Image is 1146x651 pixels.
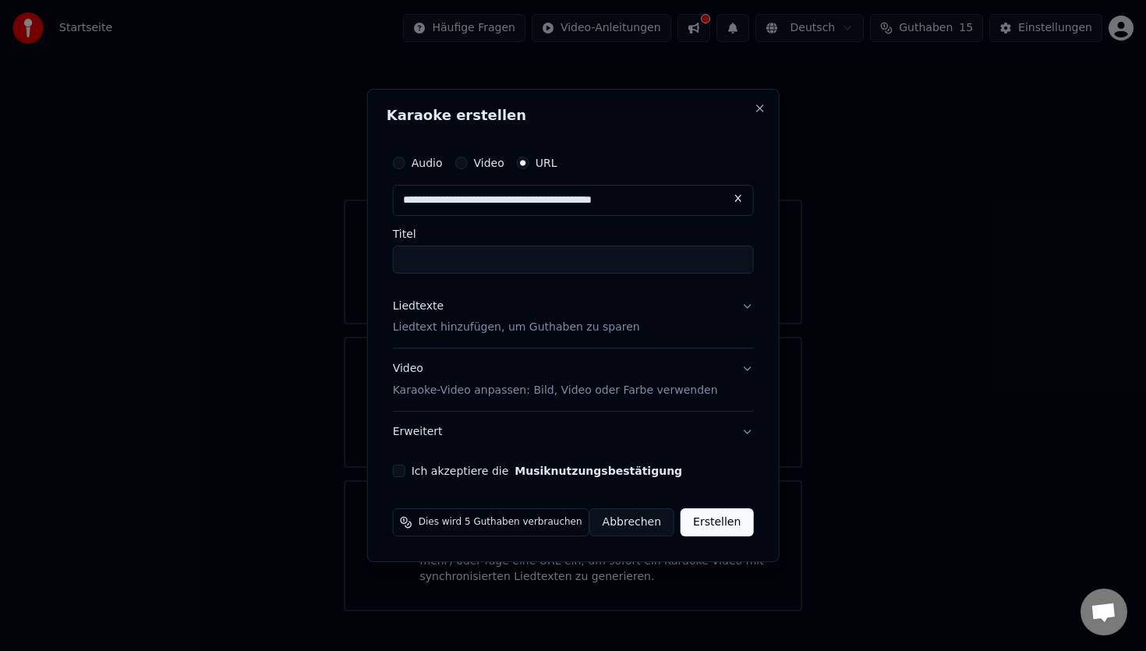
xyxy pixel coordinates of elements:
[393,412,754,452] button: Erweitert
[412,465,682,476] label: Ich akzeptiere die
[393,299,444,314] div: Liedtexte
[393,383,718,398] p: Karaoke-Video anpassen: Bild, Video oder Farbe verwenden
[393,362,718,399] div: Video
[536,157,557,168] label: URL
[515,465,682,476] button: Ich akzeptiere die
[419,516,582,529] span: Dies wird 5 Guthaben verbrauchen
[393,320,640,336] p: Liedtext hinzufügen, um Guthaben zu sparen
[681,508,753,536] button: Erstellen
[393,286,754,348] button: LiedtexteLiedtext hinzufügen, um Guthaben zu sparen
[393,349,754,412] button: VideoKaraoke-Video anpassen: Bild, Video oder Farbe verwenden
[412,157,443,168] label: Audio
[589,508,674,536] button: Abbrechen
[473,157,504,168] label: Video
[387,108,760,122] h2: Karaoke erstellen
[393,228,754,239] label: Titel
